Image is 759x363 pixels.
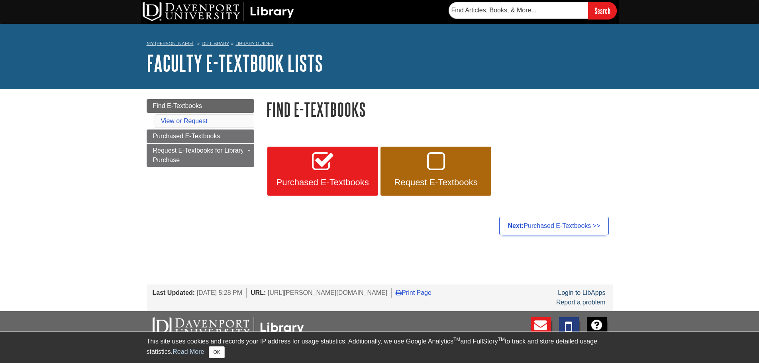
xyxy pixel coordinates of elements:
[508,222,524,229] strong: Next:
[209,346,224,358] button: Close
[267,147,378,196] a: Purchased E-Textbooks
[143,2,294,21] img: DU Library
[147,130,254,143] a: Purchased E-Textbooks
[235,41,273,46] a: Library Guides
[251,289,266,296] span: URL:
[453,337,460,342] sup: TM
[161,118,208,124] a: View or Request
[147,144,254,167] a: Request E-Textbooks for Library Purchase
[587,317,607,345] a: FAQ
[147,51,323,75] a: Faculty E-Textbook Lists
[449,2,588,19] input: Find Articles, Books, & More...
[153,133,220,139] span: Purchased E-Textbooks
[147,337,613,358] div: This site uses cookies and records your IP address for usage statistics. Additionally, we use Goo...
[558,289,605,296] a: Login to LibApps
[556,299,606,306] a: Report a problem
[173,348,204,355] a: Read More
[498,337,505,342] sup: TM
[268,289,388,296] span: [URL][PERSON_NAME][DOMAIN_NAME]
[153,289,195,296] span: Last Updated:
[153,102,202,109] span: Find E-Textbooks
[202,41,229,46] a: DU Library
[559,317,579,345] a: Text
[386,177,485,188] span: Request E-Textbooks
[380,147,491,196] a: Request E-Textbooks
[396,289,431,296] a: Print Page
[147,99,254,167] div: Guide Page Menu
[266,99,613,120] h1: Find E-Textbooks
[396,289,402,296] i: Print Page
[153,317,304,338] img: DU Libraries
[588,2,617,19] input: Search
[197,289,242,296] span: [DATE] 5:28 PM
[147,40,194,47] a: My [PERSON_NAME]
[273,177,372,188] span: Purchased E-Textbooks
[147,38,613,51] nav: breadcrumb
[153,147,244,163] span: Request E-Textbooks for Library Purchase
[499,217,608,235] a: Next:Purchased E-Textbooks >>
[147,99,254,113] a: Find E-Textbooks
[449,2,617,19] form: Searches DU Library's articles, books, and more
[531,317,551,345] a: E-mail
